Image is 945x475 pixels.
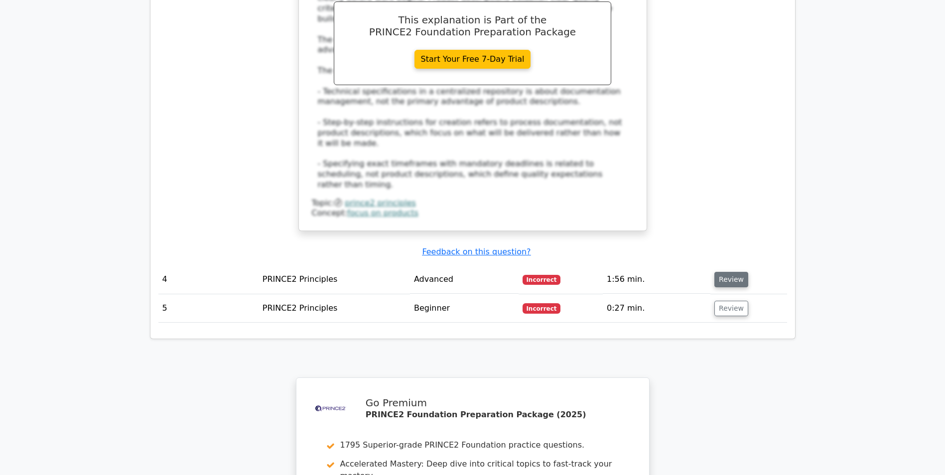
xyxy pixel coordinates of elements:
td: 1:56 min. [603,265,710,294]
td: 0:27 min. [603,294,710,323]
td: 5 [158,294,259,323]
a: Feedback on this question? [422,247,531,256]
td: Advanced [410,265,519,294]
td: 4 [158,265,259,294]
td: PRINCE2 Principles [259,294,410,323]
td: Beginner [410,294,519,323]
button: Review [714,272,748,287]
a: focus on products [347,208,418,218]
span: Incorrect [523,275,561,285]
td: PRINCE2 Principles [259,265,410,294]
a: Start Your Free 7-Day Trial [414,50,531,69]
button: Review [714,301,748,316]
a: prince2 principles [345,198,416,208]
div: Concept: [312,208,634,219]
div: Topic: [312,198,634,209]
span: Incorrect [523,303,561,313]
